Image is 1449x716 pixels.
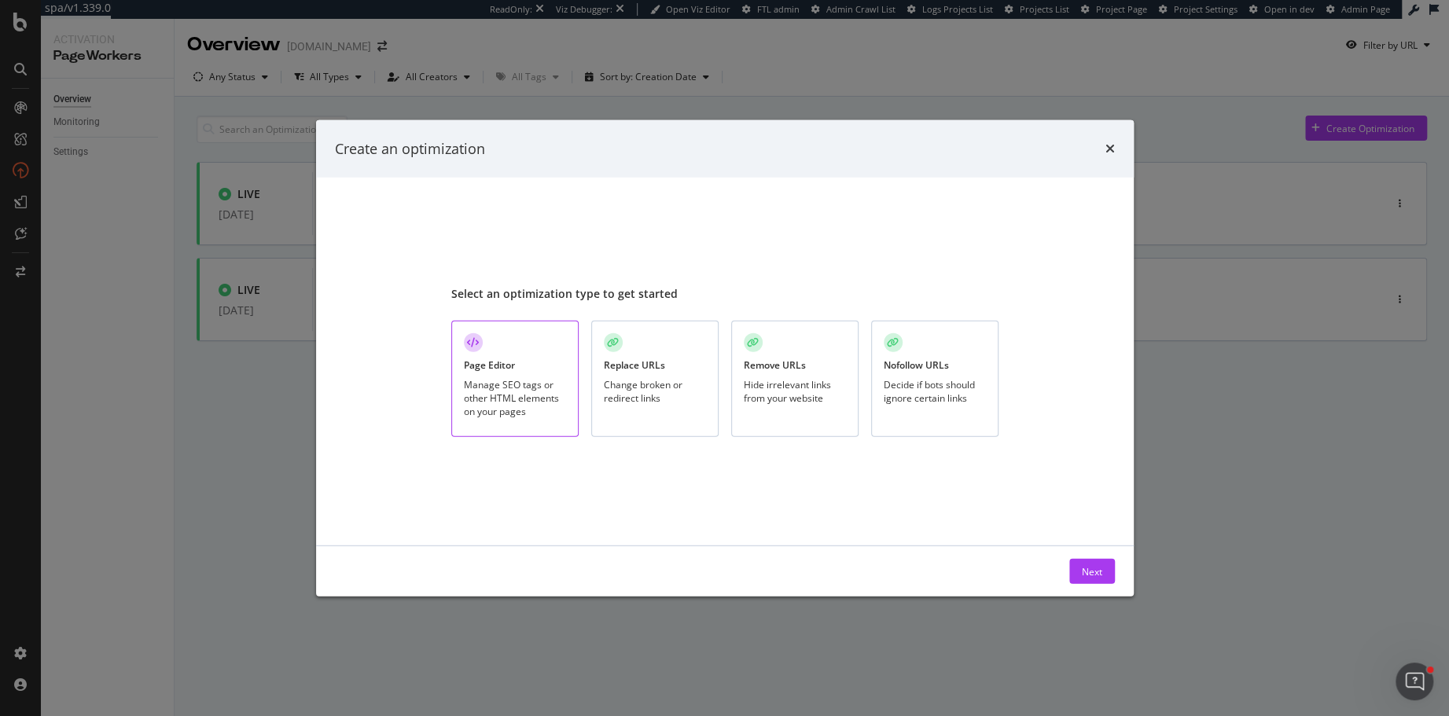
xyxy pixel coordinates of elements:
div: Select an optimization type to get started [451,286,998,302]
div: Next [1082,564,1102,578]
div: Change broken or redirect links [604,378,706,405]
div: Replace URLs [604,358,665,372]
div: times [1105,138,1115,159]
iframe: Intercom live chat [1396,663,1433,700]
div: Nofollow URLs [884,358,949,372]
div: Remove URLs [744,358,806,372]
div: Manage SEO tags or other HTML elements on your pages [464,378,566,418]
div: Decide if bots should ignore certain links [884,378,986,405]
button: Next [1069,559,1115,584]
div: Hide irrelevant links from your website [744,378,846,405]
div: modal [316,119,1134,597]
div: Create an optimization [335,138,485,159]
div: Page Editor [464,358,515,372]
